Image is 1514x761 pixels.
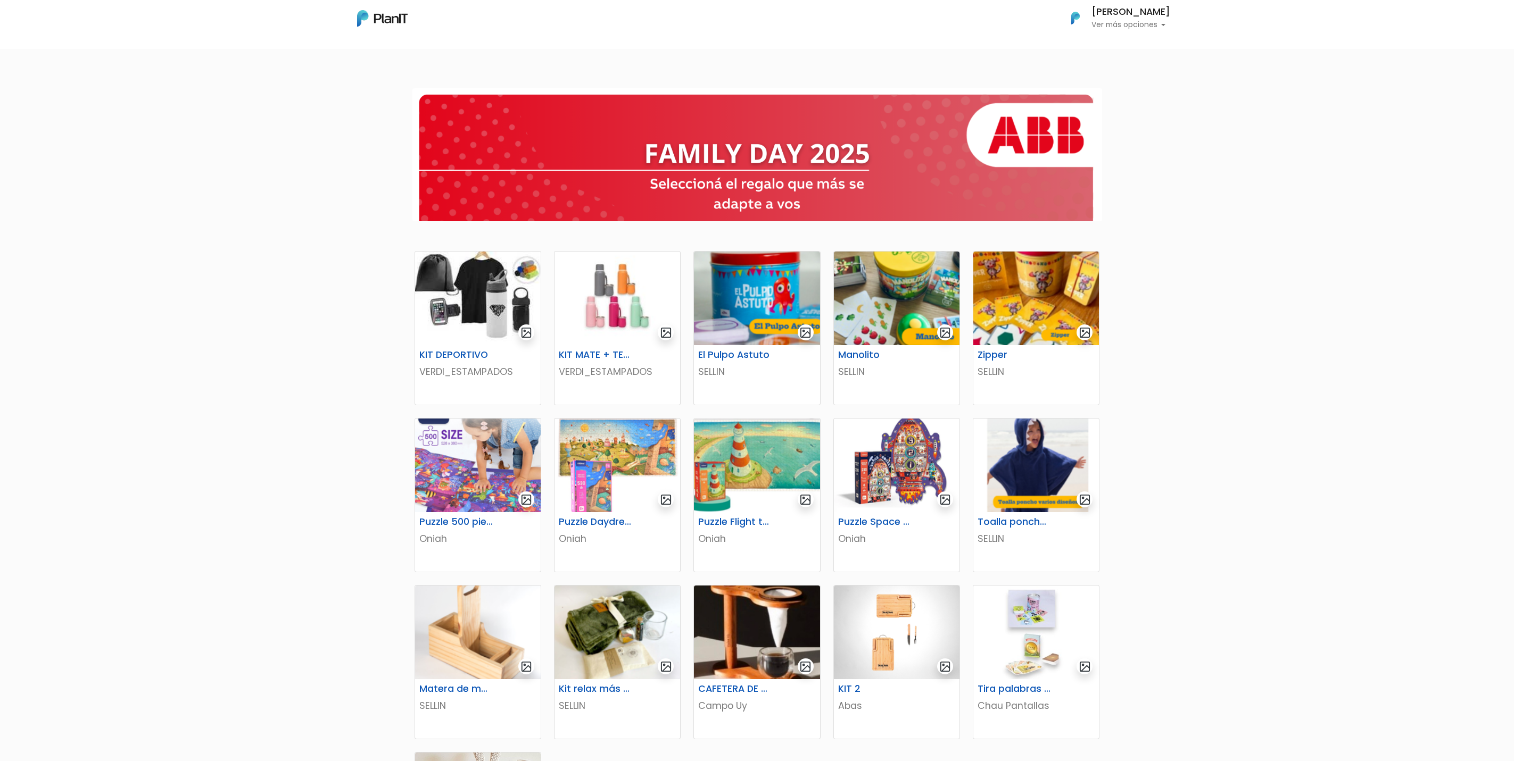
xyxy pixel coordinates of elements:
img: thumb_Captura_de_pantalla_2025-07-29_104833.png [834,252,959,345]
img: gallery-light [660,494,672,506]
img: gallery-light [1079,327,1091,339]
img: gallery-light [660,660,672,673]
h6: Puzzle 500 piezas [413,516,500,528]
h6: [PERSON_NAME] [1091,7,1170,17]
p: SELLIN [419,699,536,713]
p: VERDI_ESTAMPADOS [419,365,536,379]
h6: Manolito [832,349,919,361]
h6: Zipper [971,349,1058,361]
img: thumb_WhatsApp_Image_2023-06-30_at_16.24.56-PhotoRoom.png [834,586,959,679]
img: gallery-light [939,327,952,339]
img: gallery-light [1079,660,1091,673]
a: gallery-light Manolito SELLIN [833,251,960,405]
h6: KIT 2 [832,683,919,695]
p: SELLIN [698,365,815,379]
img: gallery-light [939,660,952,673]
a: gallery-light Zipper SELLIN [973,251,1099,405]
a: gallery-light Kit relax más té SELLIN [554,585,681,739]
h6: CAFETERA DE GOTEO [692,683,779,695]
img: thumb_image__53_.png [415,419,541,512]
button: PlanIt Logo [PERSON_NAME] Ver más opciones [1057,4,1170,32]
a: gallery-light KIT DEPORTIVO VERDI_ESTAMPADOS [415,251,541,405]
img: gallery-light [799,494,812,506]
a: gallery-light Tira palabras + Cartas españolas Chau Pantallas [973,585,1099,739]
a: gallery-light Toalla poncho varios diseños SELLIN [973,418,1099,572]
img: gallery-light [520,660,533,673]
a: gallery-light CAFETERA DE GOTEO Campo Uy [693,585,820,739]
img: gallery-light [660,327,672,339]
a: gallery-light Puzzle Flight to the horizon Oniah [693,418,820,572]
img: thumb_68921f9ede5ef_captura-de-pantalla-2025-08-05-121323.png [555,586,680,679]
p: Oniah [419,532,536,546]
a: gallery-light Matera de madera con Porta Celular SELLIN [415,585,541,739]
p: SELLIN [838,365,955,379]
p: Chau Pantallas [978,699,1095,713]
h6: Kit relax más té [552,683,639,695]
img: gallery-light [939,494,952,506]
h6: KIT DEPORTIVO [413,349,500,361]
p: Oniah [838,532,955,546]
a: gallery-light KIT 2 Abas [833,585,960,739]
img: gallery-light [799,327,812,339]
a: gallery-light Puzzle Space Rocket Oniah [833,418,960,572]
p: SELLIN [978,532,1095,546]
img: gallery-light [520,327,533,339]
p: SELLIN [559,699,676,713]
img: thumb_image__copia___copia___copia_-Photoroom__6_.jpg [973,586,1099,679]
img: PlanIt Logo [357,10,408,27]
h6: Tira palabras + Cartas españolas [971,683,1058,695]
img: thumb_Captura_de_pantalla_2025-07-29_101456.png [694,252,820,345]
h6: Matera de madera con Porta Celular [413,683,500,695]
img: PlanIt Logo [1064,6,1087,30]
img: thumb_688cd36894cd4_captura-de-pantalla-2025-08-01-114651.png [415,586,541,679]
img: thumb_image__59_.png [694,419,820,512]
img: thumb_WhatsApp_Image_2025-05-26_at_09.52.07.jpeg [415,252,541,345]
img: thumb_Captura_de_pantalla_2025-08-04_104830.png [973,419,1099,512]
p: Ver más opciones [1091,21,1170,29]
a: gallery-light El Pulpo Astuto SELLIN [693,251,820,405]
p: Oniah [559,532,676,546]
p: VERDI_ESTAMPADOS [559,365,676,379]
p: Oniah [698,532,815,546]
img: thumb_image__64_.png [834,419,959,512]
h6: Puzzle Flight to the horizon [692,516,779,528]
img: gallery-light [1079,494,1091,506]
img: thumb_2000___2000-Photoroom_-_2025-07-02T103351.963.jpg [555,252,680,345]
img: thumb_Captura_de_pantalla_2025-07-29_105257.png [973,252,1099,345]
p: SELLIN [978,365,1095,379]
h6: Puzzle Daydreamer [552,516,639,528]
img: gallery-light [799,660,812,673]
img: thumb_image__55_.png [555,419,680,512]
img: gallery-light [520,494,533,506]
p: Abas [838,699,955,713]
h6: Puzzle Space Rocket [832,516,919,528]
h6: KIT MATE + TERMO [552,349,639,361]
h6: El Pulpo Astuto [692,349,779,361]
a: gallery-light Puzzle 500 piezas Oniah [415,418,541,572]
h6: Toalla poncho varios diseños [971,516,1058,528]
img: thumb_46808385-B327-4404-90A4-523DC24B1526_4_5005_c.jpeg [694,586,820,679]
a: gallery-light KIT MATE + TERMO VERDI_ESTAMPADOS [554,251,681,405]
p: Campo Uy [698,699,815,713]
a: gallery-light Puzzle Daydreamer Oniah [554,418,681,572]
